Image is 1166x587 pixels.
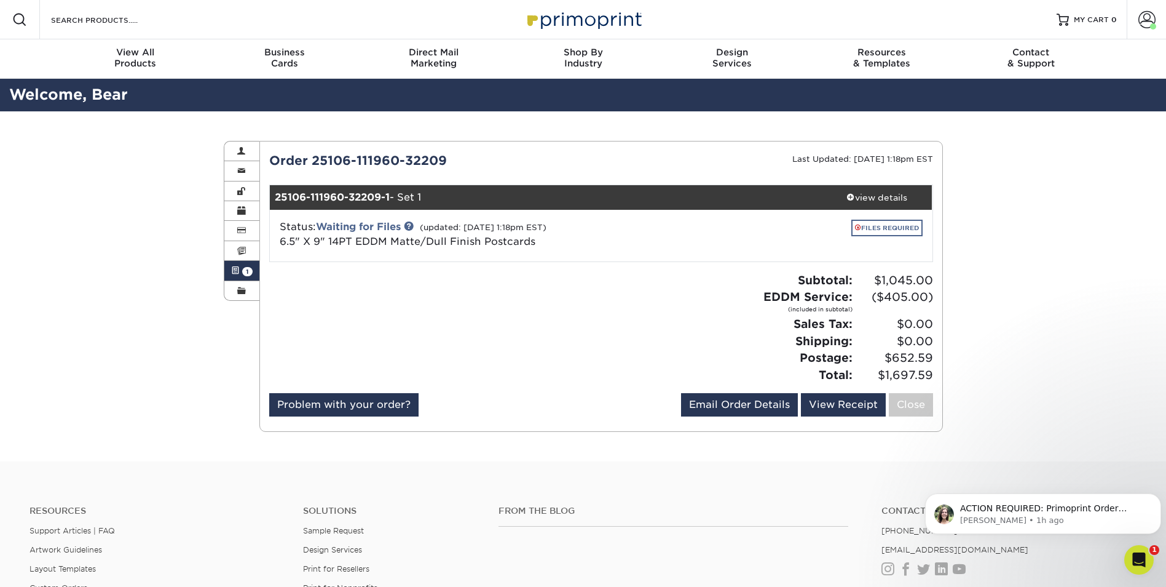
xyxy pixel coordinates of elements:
a: [EMAIL_ADDRESS][DOMAIN_NAME] [881,545,1028,554]
a: Contact& Support [956,39,1106,79]
a: [PHONE_NUMBER] [881,526,958,535]
p: Message from Julie, sent 1h ago [40,47,226,58]
span: ACTION REQUIRED: Primoprint Order 25106-111960-32209 Thank you for placing your order with Primop... [40,36,225,327]
div: Products [61,47,210,69]
strong: Subtotal: [798,273,853,287]
strong: 25106-111960-32209-1 [275,191,390,203]
span: $0.00 [856,316,933,333]
h4: From the Blog [498,506,848,516]
div: & Templates [807,47,956,69]
span: Design [658,47,807,58]
a: FILES REQUIRED [851,220,923,236]
a: Design Services [303,545,362,554]
span: Shop By [508,47,658,58]
small: (updated: [DATE] 1:18pm EST) [420,223,546,232]
span: 1 [242,267,253,276]
iframe: Intercom live chat [1124,545,1154,575]
a: Shop ByIndustry [508,39,658,79]
strong: Total: [819,368,853,381]
span: $1,045.00 [856,272,933,289]
div: Status: [270,220,711,249]
h4: Resources [30,506,285,516]
strong: Postage: [800,351,853,364]
a: Support Articles | FAQ [30,526,115,535]
a: BusinessCards [210,39,359,79]
a: Problem with your order? [269,393,419,417]
span: Resources [807,47,956,58]
span: Business [210,47,359,58]
a: view details [822,185,932,210]
input: SEARCH PRODUCTS..... [50,12,170,27]
div: Order 25106-111960-32209 [260,151,601,170]
a: Sample Request [303,526,364,535]
span: ($405.00) [856,289,933,306]
a: Direct MailMarketing [359,39,508,79]
small: Last Updated: [DATE] 1:18pm EST [792,154,933,164]
iframe: Intercom notifications message [920,468,1166,554]
span: MY CART [1074,15,1109,25]
a: DesignServices [658,39,807,79]
div: Marketing [359,47,508,69]
div: view details [822,191,932,204]
a: Close [889,393,933,417]
span: $652.59 [856,349,933,367]
span: $0.00 [856,333,933,350]
div: Services [658,47,807,69]
a: Print for Resellers [303,564,369,573]
img: Primoprint [522,6,645,33]
strong: Sales Tax: [794,317,853,330]
a: 1 [224,261,260,281]
h4: Solutions [303,506,480,516]
a: 6.5" X 9" 14PT EDDM Matte/Dull Finish Postcards [280,236,535,247]
div: - Set 1 [270,185,822,210]
span: 1 [1149,545,1159,555]
a: View Receipt [801,393,886,417]
div: Industry [508,47,658,69]
span: Contact [956,47,1106,58]
span: $1,697.59 [856,367,933,384]
a: View AllProducts [61,39,210,79]
strong: Shipping: [795,334,853,348]
a: Resources& Templates [807,39,956,79]
a: Waiting for Files [316,221,401,233]
div: Cards [210,47,359,69]
span: 0 [1111,15,1117,24]
small: (included in subtotal) [763,305,853,314]
span: View All [61,47,210,58]
a: Email Order Details [681,393,798,417]
a: Contact [881,506,1136,516]
div: & Support [956,47,1106,69]
span: Direct Mail [359,47,508,58]
strong: EDDM Service: [763,290,853,313]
